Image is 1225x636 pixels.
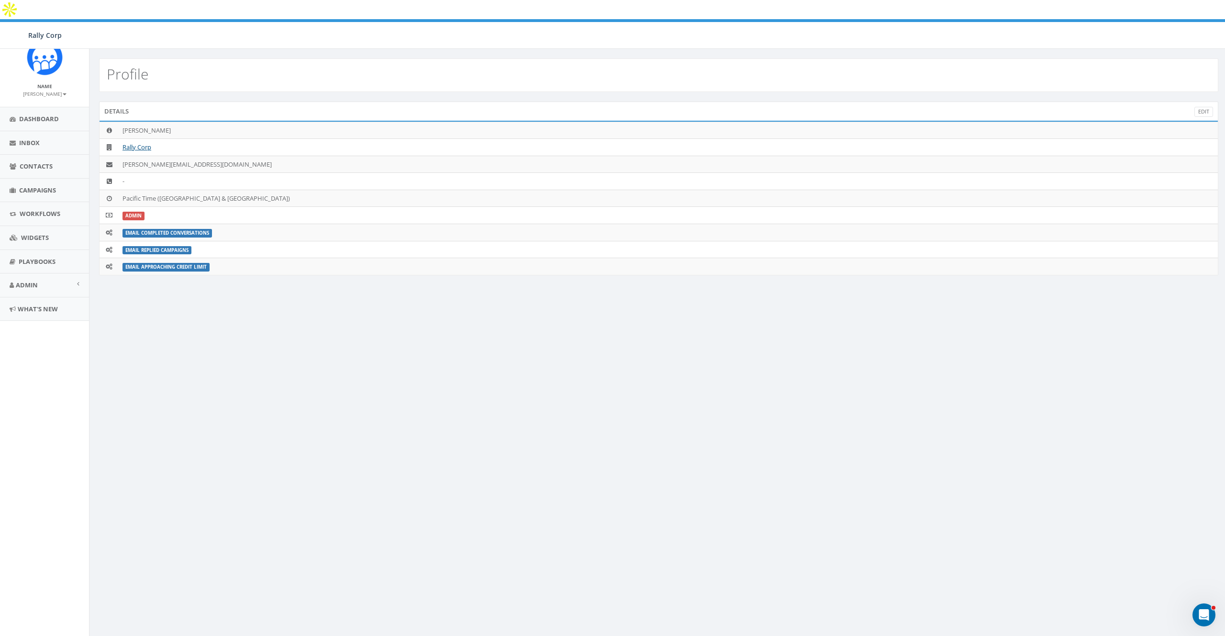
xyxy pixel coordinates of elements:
[122,229,212,238] label: Email Completed Conversations
[18,305,58,313] span: What's New
[23,91,67,97] small: [PERSON_NAME]
[119,122,1218,139] td: [PERSON_NAME]
[122,246,191,255] label: Email Replied Campaigns
[37,83,52,90] small: Name
[28,31,62,40] span: Rally Corp
[20,209,60,218] span: Workflows
[119,190,1218,207] td: Pacific Time ([GEOGRAPHIC_DATA] & [GEOGRAPHIC_DATA])
[107,66,148,82] h2: Profile
[119,156,1218,173] td: [PERSON_NAME][EMAIL_ADDRESS][DOMAIN_NAME]
[21,233,49,242] span: Widgets
[122,263,210,272] label: Email Approaching Credit Limit
[19,257,56,266] span: Playbooks
[19,186,56,194] span: Campaigns
[119,173,1218,190] td: -
[16,281,38,289] span: Admin
[19,138,40,147] span: Inbox
[23,89,67,98] a: [PERSON_NAME]
[122,143,151,151] a: Rally Corp
[20,162,53,170] span: Contacts
[19,114,59,123] span: Dashboard
[1192,603,1215,626] iframe: Intercom live chat
[99,102,1218,121] div: Details
[122,212,145,220] label: ADMIN
[1194,107,1213,117] a: Edit
[27,39,63,75] img: Icon_1.png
